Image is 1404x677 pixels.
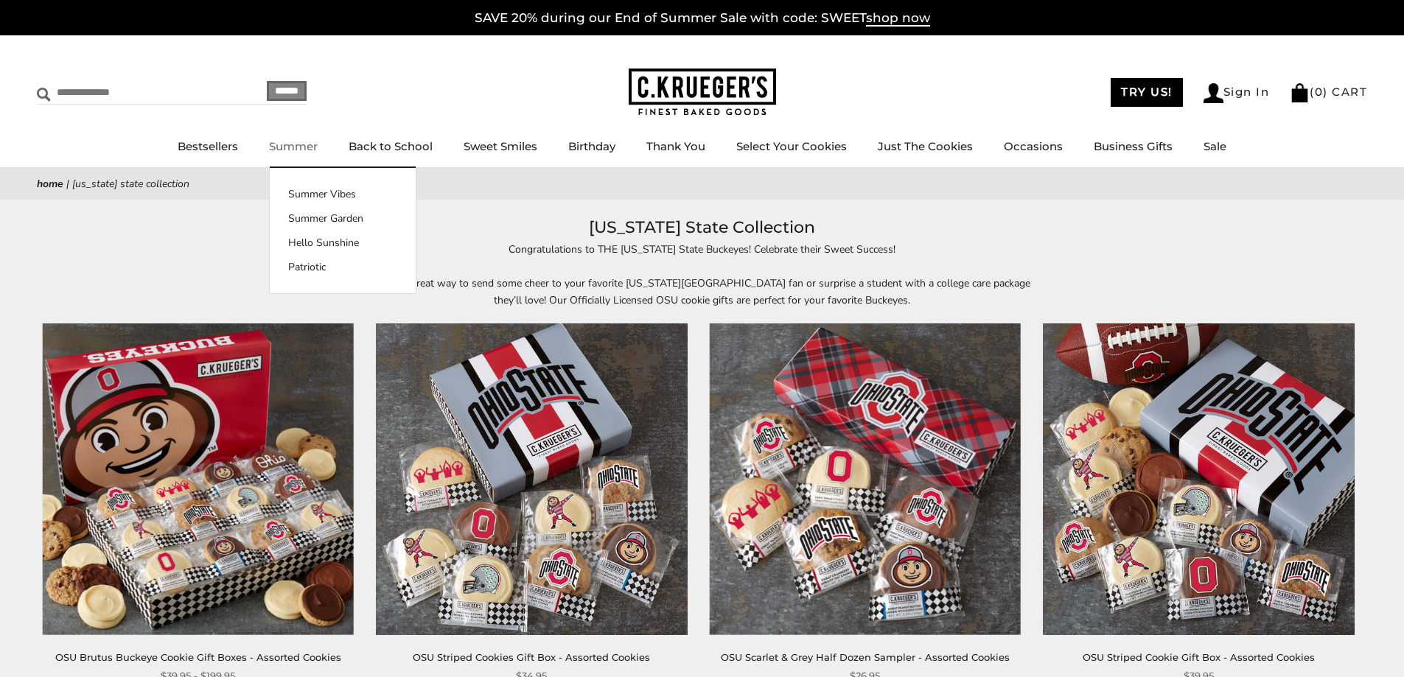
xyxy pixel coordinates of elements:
[363,275,1041,309] p: What a great way to send some cheer to your favorite [US_STATE][GEOGRAPHIC_DATA] fan or surprise ...
[1290,85,1367,99] a: (0) CART
[349,139,433,153] a: Back to School
[1315,85,1324,99] span: 0
[66,177,69,191] span: |
[629,69,776,116] img: C.KRUEGER'S
[1204,83,1270,103] a: Sign In
[1111,78,1183,107] a: TRY US!
[736,139,847,153] a: Select Your Cookies
[721,651,1010,663] a: OSU Scarlet & Grey Half Dozen Sampler - Assorted Cookies
[270,186,416,202] a: Summer Vibes
[270,259,416,275] a: Patriotic
[568,139,615,153] a: Birthday
[710,323,1021,634] img: OSU Scarlet & Grey Half Dozen Sampler - Assorted Cookies
[37,175,1367,192] nav: breadcrumbs
[1083,651,1315,663] a: OSU Striped Cookie Gift Box - Assorted Cookies
[178,139,238,153] a: Bestsellers
[1043,323,1354,634] img: OSU Striped Cookie Gift Box - Assorted Cookies
[1204,139,1226,153] a: Sale
[646,139,705,153] a: Thank You
[1004,139,1063,153] a: Occasions
[37,81,212,104] input: Search
[270,235,416,250] a: Hello Sunshine
[43,323,354,634] img: OSU Brutus Buckeye Cookie Gift Boxes - Assorted Cookies
[270,211,416,226] a: Summer Garden
[55,651,341,663] a: OSU Brutus Buckeye Cookie Gift Boxes - Assorted Cookies
[72,177,189,191] span: [US_STATE] State Collection
[59,214,1345,241] h1: [US_STATE] State Collection
[363,241,1041,258] p: Congratulations to THE [US_STATE] State Buckeyes! Celebrate their Sweet Success!
[1094,139,1173,153] a: Business Gifts
[1290,83,1310,102] img: Bag
[475,10,930,27] a: SAVE 20% during our End of Summer Sale with code: SWEETshop now
[269,139,318,153] a: Summer
[866,10,930,27] span: shop now
[376,323,687,634] img: OSU Striped Cookies Gift Box - Assorted Cookies
[464,139,537,153] a: Sweet Smiles
[37,88,51,102] img: Search
[37,177,63,191] a: Home
[1204,83,1223,103] img: Account
[413,651,650,663] a: OSU Striped Cookies Gift Box - Assorted Cookies
[878,139,973,153] a: Just The Cookies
